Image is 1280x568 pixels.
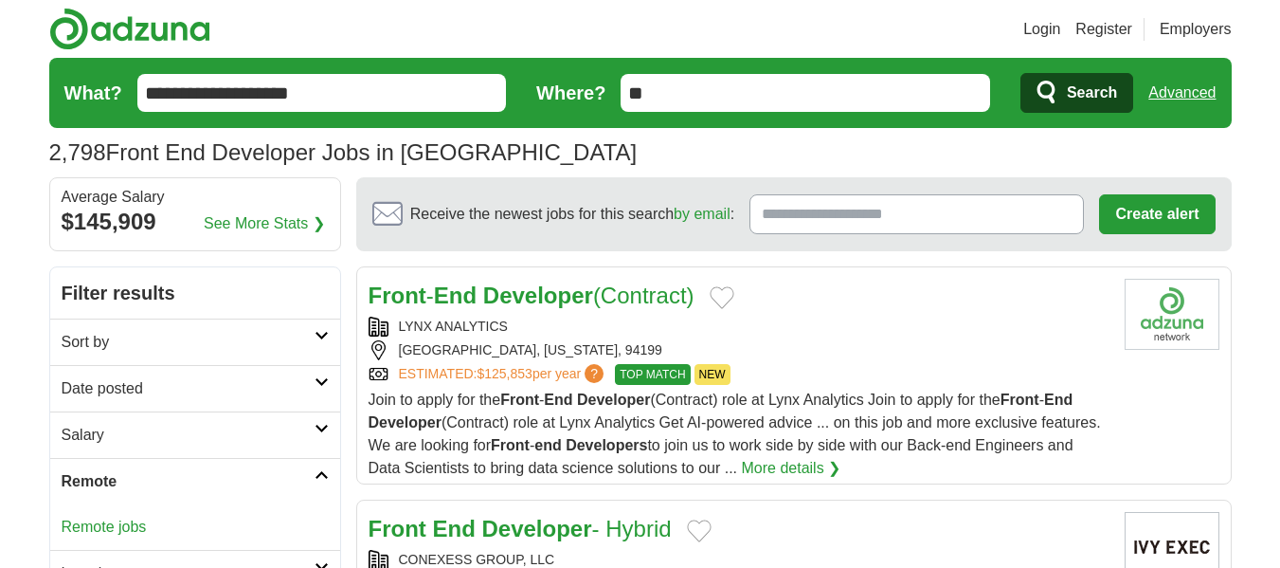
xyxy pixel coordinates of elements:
h1: Front End Developer Jobs in [GEOGRAPHIC_DATA] [49,139,638,165]
a: Front End Developer- Hybrid [369,516,672,541]
a: See More Stats ❯ [204,212,325,235]
a: Sort by [50,319,340,365]
button: Add to favorite jobs [687,520,712,542]
div: LYNX ANALYTICS [369,317,1109,337]
span: ? [585,364,604,383]
strong: End [434,283,477,308]
div: [GEOGRAPHIC_DATA], [US_STATE], 94199 [369,340,1109,360]
strong: Developer [369,414,442,431]
span: TOP MATCH [615,364,690,385]
a: ESTIMATED:$125,853per year? [399,364,608,385]
a: Salary [50,412,340,458]
strong: Developer [577,392,650,408]
h2: Sort by [62,331,315,354]
h2: Filter results [50,267,340,319]
a: Register [1075,18,1132,41]
strong: end [534,437,561,453]
button: Add to favorite jobs [710,286,734,309]
a: by email [674,206,730,222]
button: Search [1020,73,1133,113]
a: Advanced [1148,74,1216,112]
div: Average Salary [62,190,329,205]
strong: Front [1001,392,1039,408]
span: 2,798 [49,136,106,170]
img: Company logo [1125,279,1219,350]
strong: End [544,392,572,408]
a: Front-End Developer(Contract) [369,283,694,308]
span: Search [1067,74,1117,112]
img: Adzuna logo [49,8,210,50]
span: NEW [694,364,730,385]
a: Remote jobs [62,519,147,535]
a: More details ❯ [742,457,841,480]
a: Employers [1160,18,1232,41]
strong: Developer [483,283,593,308]
button: Create alert [1099,194,1215,234]
label: What? [64,79,122,107]
strong: End [1044,392,1073,408]
strong: Front [491,437,530,453]
h2: Remote [62,470,315,493]
strong: Front [369,516,426,541]
strong: Front [369,283,426,308]
h2: Date posted [62,377,315,400]
span: Receive the newest jobs for this search : [410,203,734,226]
strong: Front [500,392,539,408]
a: Login [1023,18,1060,41]
h2: Salary [62,424,315,447]
a: Date posted [50,365,340,412]
strong: Developer [481,516,591,541]
div: $145,909 [62,205,329,239]
a: Remote [50,458,340,504]
label: Where? [536,79,605,107]
strong: Developers [566,437,647,453]
strong: End [432,516,475,541]
span: $125,853 [477,366,532,381]
span: Join to apply for the - (Contract) role at Lynx Analytics Join to apply for the - (Contract) role... [369,392,1101,476]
